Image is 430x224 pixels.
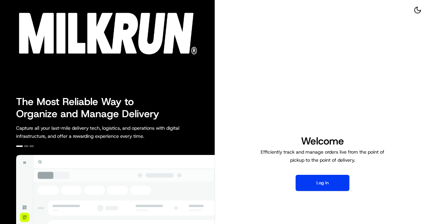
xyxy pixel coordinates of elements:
p: Efficiently track and manage orders live from the point of pickup to the point of delivery. [258,148,387,164]
h1: Welcome [258,134,387,148]
h2: The Most Reliable Way to Organize and Manage Delivery [16,96,167,120]
img: Company Logo [4,4,203,58]
button: Log in [296,175,349,191]
p: Capture all your last-mile delivery tech, logistics, and operations with digital infrastructure, ... [16,124,210,140]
